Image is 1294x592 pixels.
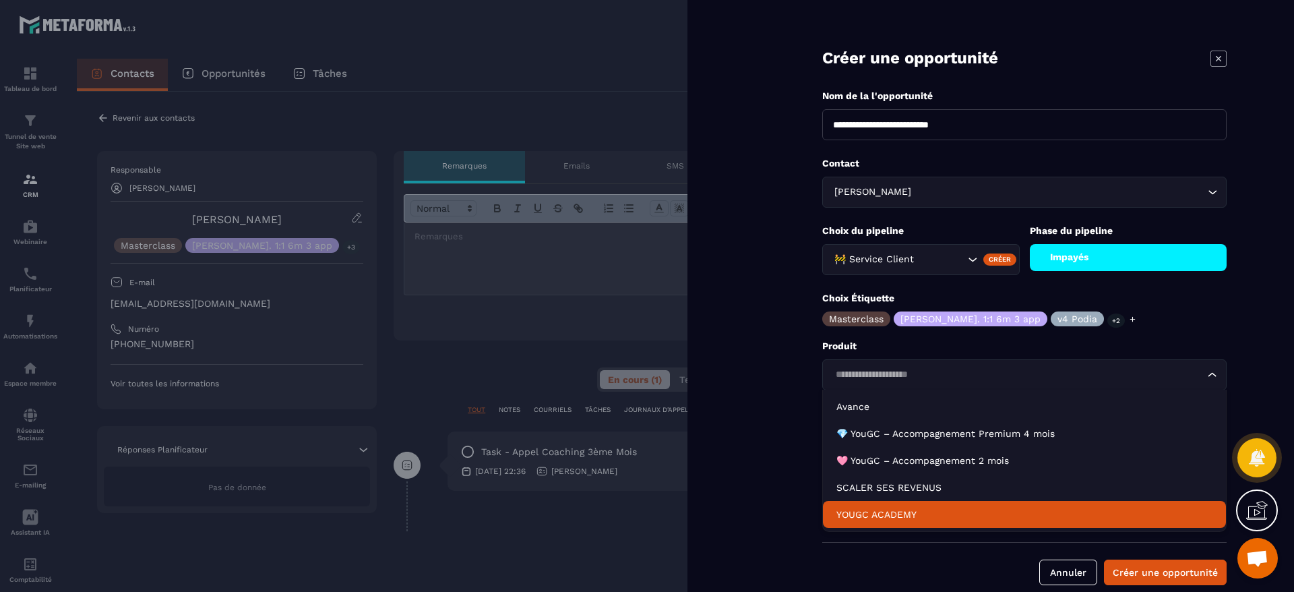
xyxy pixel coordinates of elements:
div: Search for option [822,244,1020,275]
p: v4 Podia [1057,314,1097,324]
p: Phase du pipeline [1030,225,1227,237]
p: SCALER SES REVENUS [836,481,1212,494]
p: [PERSON_NAME]. 1:1 6m 3 app [900,314,1041,324]
p: Masterclass [829,314,884,324]
p: YOUGC ACADEMY [836,508,1212,521]
p: +2 [1107,314,1125,328]
input: Search for option [914,185,1204,200]
div: Search for option [822,359,1227,390]
p: Avance [836,400,1212,413]
input: Search for option [831,367,1204,382]
div: Ouvrir le chat [1237,538,1278,579]
p: 🩷 YouGC – Accompagnement 2 mois [836,454,1212,467]
p: Créer une opportunité [822,47,998,69]
p: Choix Étiquette [822,292,1227,305]
p: Contact [822,157,1227,170]
p: Produit [822,340,1227,353]
div: Search for option [822,177,1227,208]
p: Choix du pipeline [822,225,1020,237]
span: [PERSON_NAME] [831,185,914,200]
button: Annuler [1039,560,1097,585]
span: 🚧 Service Client [831,252,917,267]
p: 💎 YouGC – Accompagnement Premium 4 mois [836,427,1212,440]
div: Créer [983,254,1016,266]
p: Nom de la l'opportunité [822,90,1227,102]
button: Créer une opportunité [1104,560,1227,585]
input: Search for option [917,252,964,267]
